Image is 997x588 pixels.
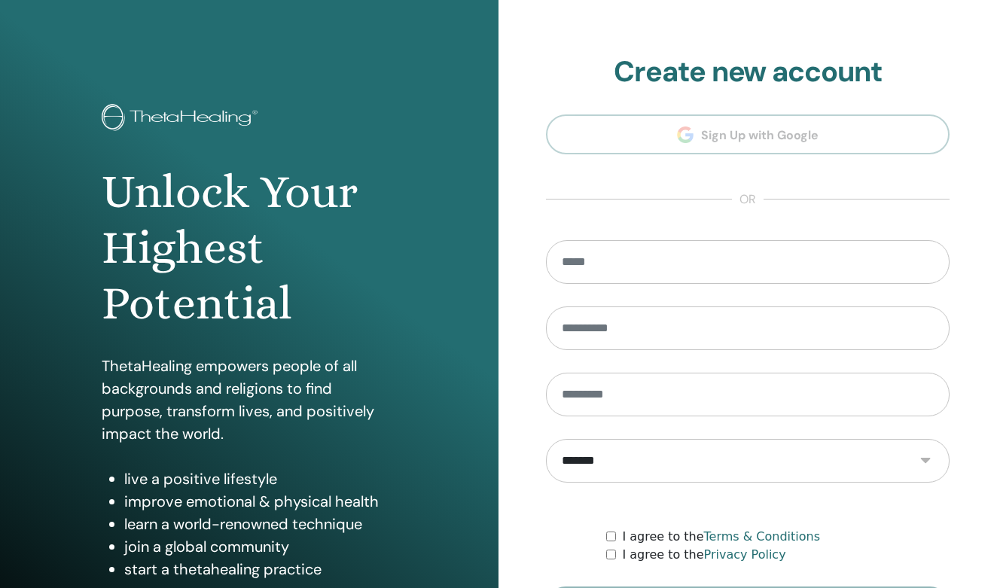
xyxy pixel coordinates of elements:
[622,528,820,546] label: I agree to the
[732,190,764,209] span: or
[704,547,786,562] a: Privacy Policy
[124,558,396,580] li: start a thetahealing practice
[124,468,396,490] li: live a positive lifestyle
[102,164,396,332] h1: Unlock Your Highest Potential
[704,529,820,544] a: Terms & Conditions
[546,55,950,90] h2: Create new account
[124,490,396,513] li: improve emotional & physical health
[124,535,396,558] li: join a global community
[102,355,396,445] p: ThetaHealing empowers people of all backgrounds and religions to find purpose, transform lives, a...
[622,546,785,564] label: I agree to the
[124,513,396,535] li: learn a world-renowned technique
